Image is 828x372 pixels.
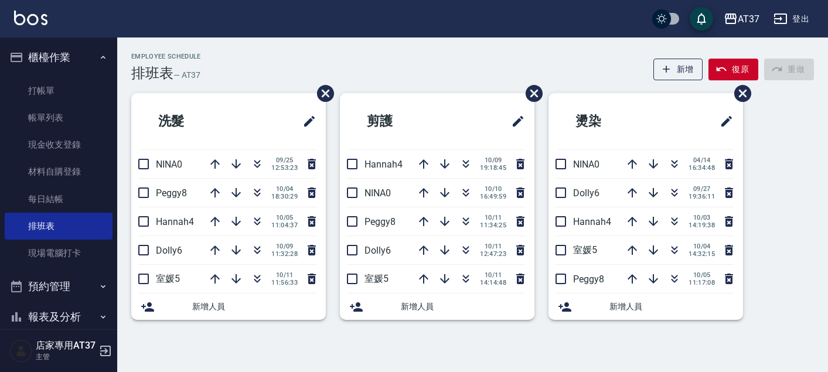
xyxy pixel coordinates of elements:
span: 10/05 [689,271,715,279]
span: 14:32:15 [689,250,715,258]
span: Dolly6 [573,187,599,199]
span: 19:36:11 [689,193,715,200]
span: NINA0 [156,159,182,170]
div: 新增人員 [340,293,534,320]
span: 10/10 [480,185,506,193]
img: Logo [14,11,47,25]
span: 16:34:48 [689,164,715,172]
span: Peggy8 [573,274,604,285]
span: 11:34:25 [480,221,506,229]
a: 每日結帳 [5,186,113,213]
button: save [690,7,713,30]
button: 櫃檯作業 [5,42,113,73]
span: 11:32:28 [271,250,298,258]
span: 10/09 [480,156,506,164]
span: 14:19:38 [689,221,715,229]
span: Hannah4 [364,159,403,170]
span: Hannah4 [573,216,611,227]
span: 10/09 [271,243,298,250]
div: 新增人員 [131,293,326,320]
span: 12:53:23 [271,164,298,172]
h2: 燙染 [558,100,666,142]
span: 新增人員 [192,301,316,313]
button: 報表及分析 [5,302,113,332]
span: 16:49:59 [480,193,506,200]
button: 新增 [653,59,703,80]
span: NINA0 [573,159,599,170]
button: 預約管理 [5,271,113,302]
div: AT37 [738,12,759,26]
h6: — AT37 [173,69,200,81]
h5: 店家專用AT37 [36,340,96,351]
a: 現場電腦打卡 [5,240,113,267]
span: 19:18:45 [480,164,506,172]
span: 室媛5 [573,244,597,255]
span: 刪除班表 [725,76,753,111]
h2: 洗髮 [141,100,248,142]
span: 11:56:33 [271,279,298,286]
button: 復原 [708,59,758,80]
span: 10/05 [271,214,298,221]
a: 排班表 [5,213,113,240]
span: 18:30:29 [271,193,298,200]
h2: Employee Schedule [131,53,201,60]
button: 登出 [769,8,814,30]
span: 09/25 [271,156,298,164]
a: 材料自購登錄 [5,158,113,185]
button: AT37 [719,7,764,31]
span: 10/03 [689,214,715,221]
span: 修改班表的標題 [713,107,734,135]
span: 14:14:48 [480,279,506,286]
span: 刪除班表 [308,76,336,111]
span: Dolly6 [364,245,391,256]
span: 10/11 [480,214,506,221]
span: 室媛5 [156,273,180,284]
span: Hannah4 [156,216,194,227]
span: Peggy8 [156,187,187,199]
span: 修改班表的標題 [295,107,316,135]
span: 刪除班表 [517,76,544,111]
p: 主管 [36,351,96,362]
span: 10/04 [689,243,715,250]
span: 新增人員 [609,301,734,313]
span: 修改班表的標題 [504,107,525,135]
span: 新增人員 [401,301,525,313]
a: 帳單列表 [5,104,113,131]
span: 10/04 [271,185,298,193]
span: 10/11 [480,243,506,250]
div: 新增人員 [548,293,743,320]
span: 10/11 [480,271,506,279]
span: 09/27 [689,185,715,193]
span: Dolly6 [156,245,182,256]
span: 11:04:37 [271,221,298,229]
img: Person [9,339,33,363]
span: 室媛5 [364,273,389,284]
h3: 排班表 [131,65,173,81]
a: 現金收支登錄 [5,131,113,158]
span: 04/14 [689,156,715,164]
span: 11:17:08 [689,279,715,286]
span: 10/11 [271,271,298,279]
a: 打帳單 [5,77,113,104]
span: NINA0 [364,187,391,199]
span: Peggy8 [364,216,396,227]
h2: 剪護 [349,100,457,142]
span: 12:47:23 [480,250,506,258]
